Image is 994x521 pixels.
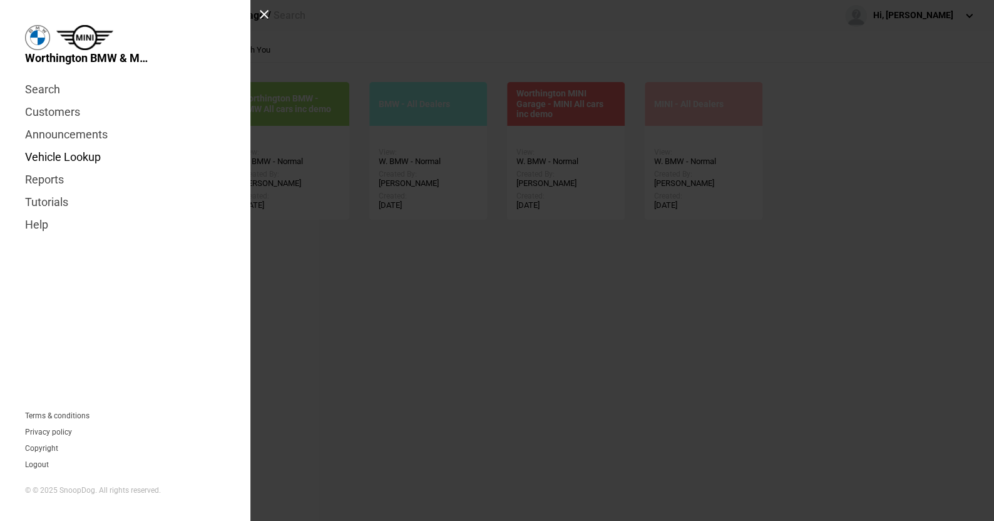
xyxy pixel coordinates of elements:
button: Logout [25,461,49,468]
a: Announcements [25,123,225,146]
a: Privacy policy [25,428,72,436]
a: Copyright [25,445,58,452]
a: Search [25,78,225,101]
a: Reports [25,168,225,191]
a: Help [25,214,225,236]
img: mini.png [56,25,113,50]
a: Customers [25,101,225,123]
a: Vehicle Lookup [25,146,225,168]
div: © © 2025 SnoopDog. All rights reserved. [25,485,225,496]
img: bmw.png [25,25,50,50]
a: Tutorials [25,191,225,214]
a: Terms & conditions [25,412,90,420]
span: Worthington BMW & MINI Garage [25,50,150,66]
